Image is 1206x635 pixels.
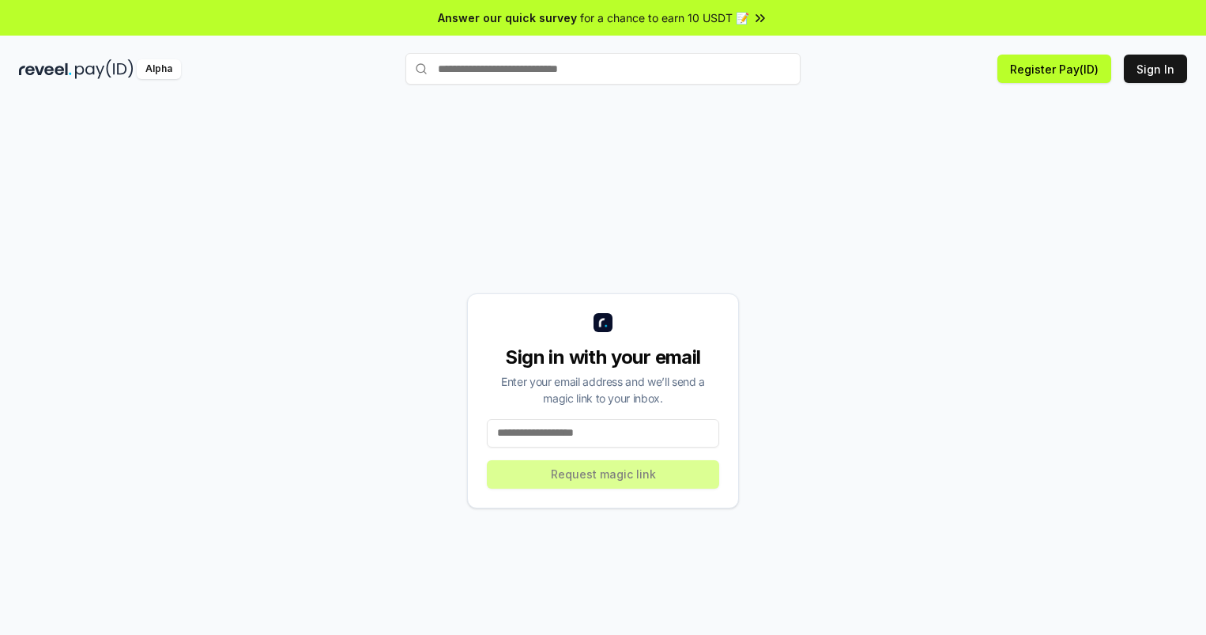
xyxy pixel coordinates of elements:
span: for a chance to earn 10 USDT 📝 [580,9,749,26]
div: Sign in with your email [487,345,719,370]
span: Answer our quick survey [438,9,577,26]
img: logo_small [594,313,612,332]
img: pay_id [75,59,134,79]
img: reveel_dark [19,59,72,79]
div: Enter your email address and we’ll send a magic link to your inbox. [487,373,719,406]
button: Sign In [1124,55,1187,83]
div: Alpha [137,59,181,79]
button: Register Pay(ID) [997,55,1111,83]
